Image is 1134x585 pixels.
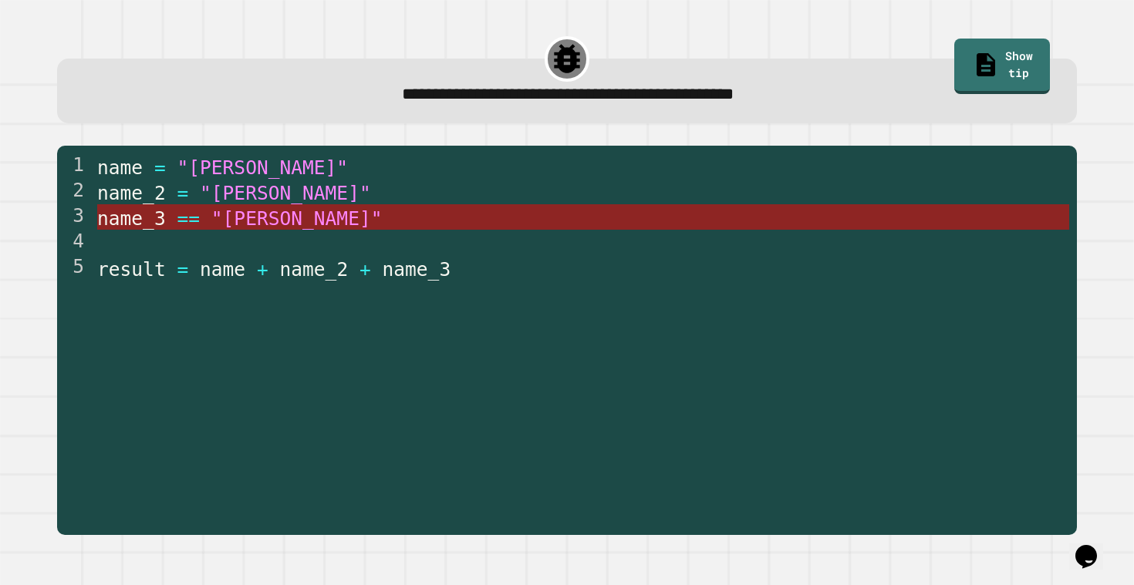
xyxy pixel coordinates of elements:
span: = [177,182,189,204]
div: 3 [57,204,94,230]
span: "[PERSON_NAME]" [211,207,383,230]
iframe: chat widget [1069,523,1119,570]
a: Show tip [954,39,1049,94]
div: 2 [57,179,94,204]
span: name_3 [97,207,166,230]
span: + [257,258,268,281]
div: 1 [57,153,94,179]
span: == [177,207,201,230]
span: name [97,156,143,179]
div: 4 [57,230,94,255]
span: result [97,258,166,281]
span: name_2 [97,182,166,204]
span: name_2 [280,258,349,281]
span: name_3 [383,258,451,281]
span: = [154,156,166,179]
div: 5 [57,255,94,281]
span: + [359,258,371,281]
span: = [177,258,189,281]
span: "[PERSON_NAME]" [200,182,371,204]
span: name [200,258,245,281]
span: "[PERSON_NAME]" [177,156,349,179]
